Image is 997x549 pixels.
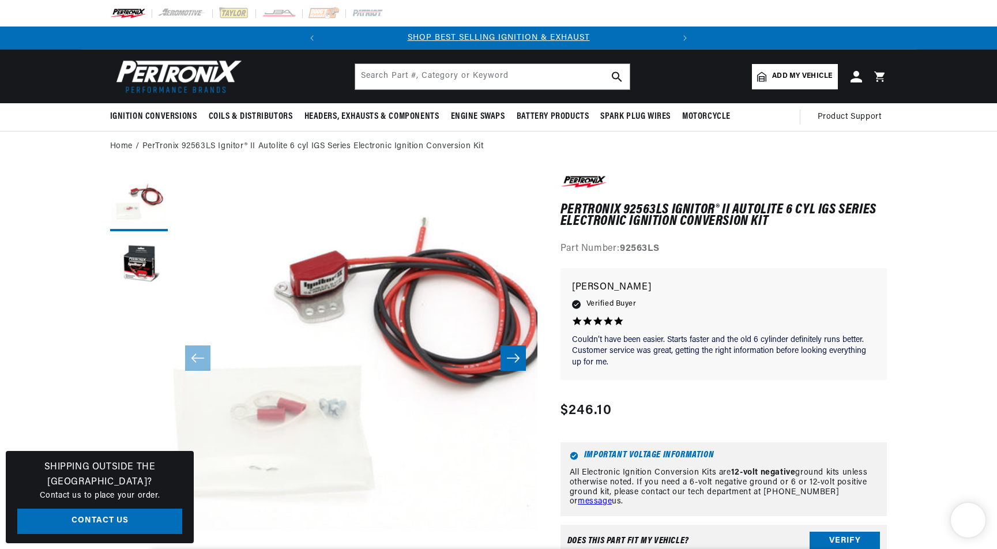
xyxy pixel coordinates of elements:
[209,111,293,123] span: Coils & Distributors
[355,64,630,89] input: Search Part #, Category or Keyword
[620,244,659,253] strong: 92563LS
[676,103,736,130] summary: Motorcycle
[142,140,484,153] a: PerTronix 92563LS Ignitor® II Autolite 6 cyl IGS Series Electronic Ignition Conversion Kit
[203,103,299,130] summary: Coils & Distributors
[604,64,630,89] button: search button
[572,334,876,368] p: Couldn’t have been easier. Starts faster and the old 6 cylinder definitely runs better. Customer ...
[110,57,243,96] img: Pertronix
[570,452,878,460] h6: Important Voltage Information
[567,536,689,546] div: Does This part fit My vehicle?
[560,204,887,228] h1: PerTronix 92563LS Ignitor® II Autolite 6 cyl IGS Series Electronic Ignition Conversion Kit
[300,27,323,50] button: Translation missing: en.sections.announcements.previous_announcement
[572,280,876,296] p: [PERSON_NAME]
[17,490,182,502] p: Contact us to place your order.
[511,103,595,130] summary: Battery Products
[110,140,133,153] a: Home
[517,111,589,123] span: Battery Products
[445,103,511,130] summary: Engine Swaps
[600,111,671,123] span: Spark Plug Wires
[586,298,636,310] span: Verified Buyer
[595,103,676,130] summary: Spark Plug Wires
[578,497,612,506] a: message
[110,174,168,231] button: Load image 1 in gallery view
[772,71,832,82] span: Add my vehicle
[110,111,197,123] span: Ignition Conversions
[818,111,882,123] span: Product Support
[682,111,731,123] span: Motorcycle
[185,345,210,371] button: Slide left
[818,103,887,131] summary: Product Support
[299,103,445,130] summary: Headers, Exhausts & Components
[408,33,590,42] a: SHOP BEST SELLING IGNITION & EXHAUST
[451,111,505,123] span: Engine Swaps
[17,509,182,535] a: Contact Us
[110,237,168,295] button: Load image 2 in gallery view
[752,64,837,89] a: Add my vehicle
[110,174,537,543] media-gallery: Gallery Viewer
[560,242,887,257] div: Part Number:
[323,32,674,44] div: 1 of 2
[501,345,526,371] button: Slide right
[731,468,796,477] strong: 12-volt negative
[304,111,439,123] span: Headers, Exhausts & Components
[17,460,182,490] h3: Shipping Outside the [GEOGRAPHIC_DATA]?
[110,140,887,153] nav: breadcrumbs
[570,468,878,507] p: All Electronic Ignition Conversion Kits are ground kits unless otherwise noted. If you need a 6-v...
[81,27,916,50] slideshow-component: Translation missing: en.sections.announcements.announcement_bar
[110,103,203,130] summary: Ignition Conversions
[560,400,612,421] span: $246.10
[323,32,674,44] div: Announcement
[674,27,697,50] button: Translation missing: en.sections.announcements.next_announcement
